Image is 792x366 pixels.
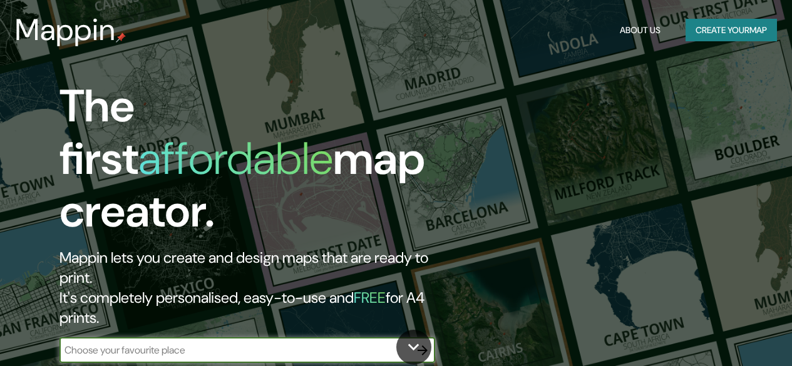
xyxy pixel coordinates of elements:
[59,248,456,328] h2: Mappin lets you create and design maps that are ready to print. It's completely personalised, eas...
[15,13,116,48] h3: Mappin
[615,19,666,42] button: About Us
[59,80,456,248] h1: The first map creator.
[138,130,333,188] h1: affordable
[59,343,410,357] input: Choose your favourite place
[686,19,777,42] button: Create yourmap
[116,33,126,43] img: mappin-pin
[354,288,386,307] h5: FREE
